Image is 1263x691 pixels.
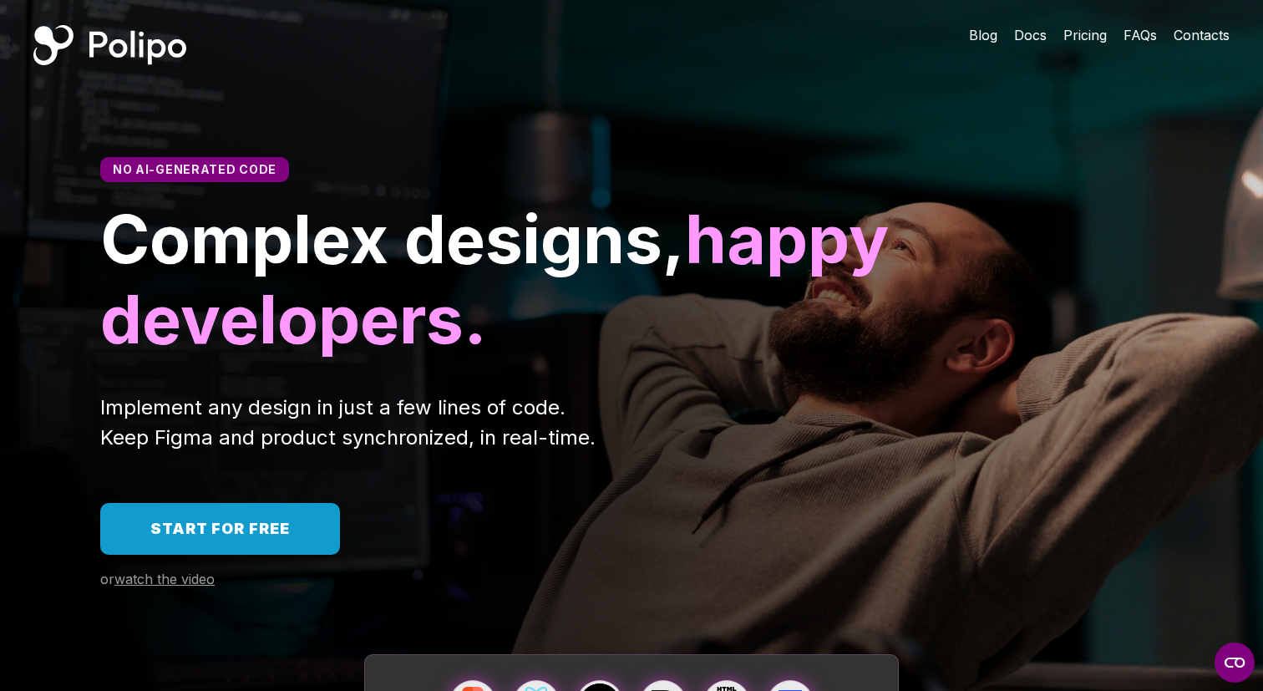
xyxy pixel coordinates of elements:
[100,198,905,359] span: happy developers.
[113,162,276,176] span: No AI-generated code
[100,571,114,587] span: or
[1215,643,1255,683] button: Open CMP widget
[114,571,215,587] span: watch the video
[1124,25,1157,45] a: FAQs
[1124,27,1157,43] span: FAQs
[1063,27,1107,43] span: Pricing
[1014,27,1047,43] span: Docs
[100,503,340,555] a: Start for free
[969,27,997,43] span: Blog
[1063,25,1107,45] a: Pricing
[1014,25,1047,45] a: Docs
[100,198,685,279] span: Complex designs,
[150,520,290,537] span: Start for free
[1174,25,1230,45] a: Contacts
[100,395,596,450] span: Implement any design in just a few lines of code. Keep Figma and product synchronized, in real-time.
[969,25,997,45] a: Blog
[100,572,215,587] a: orwatch the video
[1174,27,1230,43] span: Contacts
